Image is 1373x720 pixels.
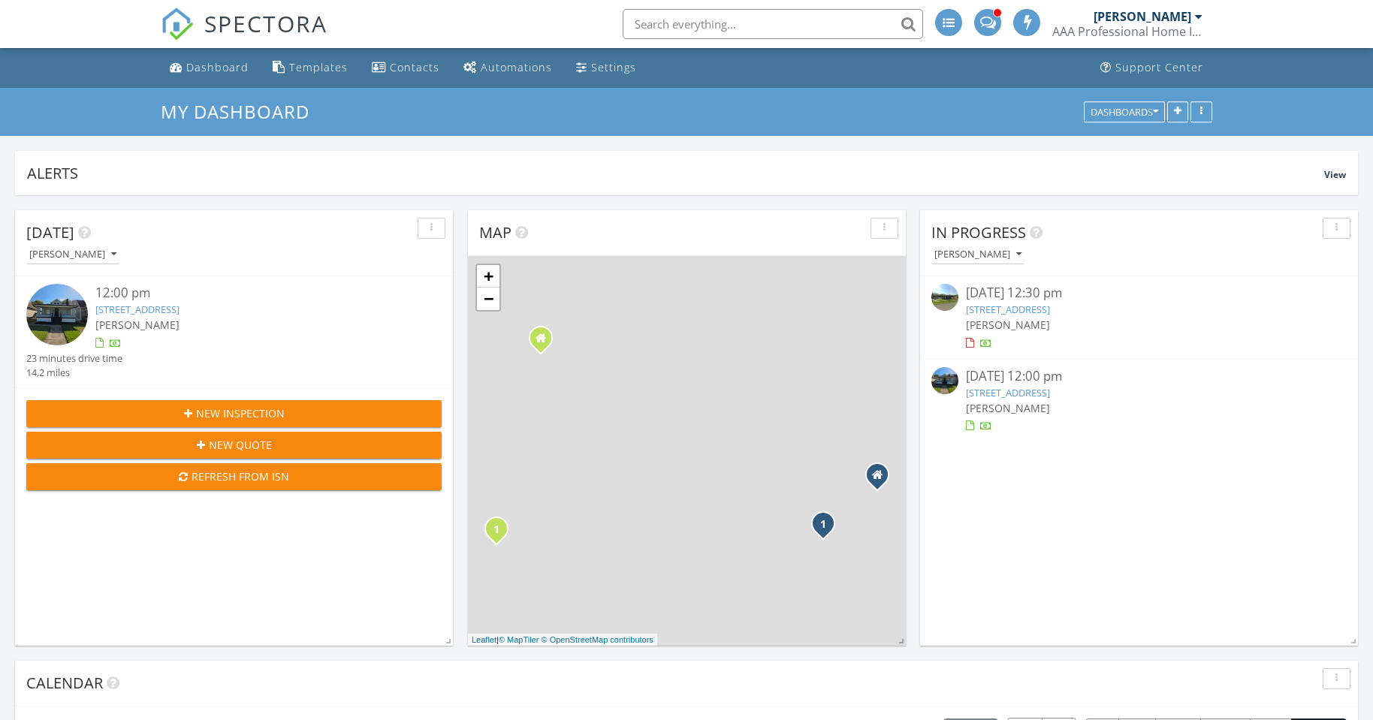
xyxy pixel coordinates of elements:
a: Settings [570,54,642,82]
span: Map [479,222,511,243]
a: [DATE] 12:00 pm [STREET_ADDRESS] [PERSON_NAME] [931,367,1347,434]
span: Calendar [26,673,103,693]
input: Search everything... [623,9,923,39]
a: [STREET_ADDRESS] [966,386,1050,399]
div: [PERSON_NAME] [29,249,116,260]
div: 12:00 pm [95,284,407,303]
button: [PERSON_NAME] [931,245,1024,265]
div: Refresh from ISN [38,468,430,484]
img: 9569348%2Freports%2Fbe54eabb-591e-4984-ad01-9872a7f59ba9%2Fcover_photos%2FEkkTsObaZkdYupOpuMSm%2F... [931,367,958,394]
img: 9569348%2Freports%2Fbe54eabb-591e-4984-ad01-9872a7f59ba9%2Fcover_photos%2FEkkTsObaZkdYupOpuMSm%2F... [26,284,88,345]
div: Support Center [1115,60,1203,74]
a: My Dashboard [161,99,322,124]
button: Refresh from ISN [26,463,442,490]
button: Dashboards [1084,101,1165,122]
div: AAA Professional Home Inspectors [1052,24,1203,39]
div: 14.2 miles [26,366,122,380]
button: New Quote [26,432,442,459]
a: © OpenStreetMap contributors [542,635,653,644]
button: [PERSON_NAME] [26,245,119,265]
div: Contacts [390,60,439,74]
span: [PERSON_NAME] [966,318,1050,332]
div: Templates [289,60,348,74]
i: 1 [820,520,826,530]
div: | [468,634,657,646]
div: 4113 Miners Way, Sellersburg IN 47172 [541,338,550,347]
a: Leaflet [472,635,496,644]
div: 301 Bromwell Ct , Louisville, KY 40245 [823,523,832,532]
div: Automations [481,60,552,74]
a: Zoom out [477,288,499,310]
a: [STREET_ADDRESS] [95,303,180,316]
button: New Inspection [26,400,442,427]
a: Support Center [1094,54,1209,82]
div: Alerts [27,163,1324,183]
a: Automations (Advanced) [457,54,558,82]
span: New Quote [209,437,272,453]
a: Zoom in [477,265,499,288]
div: 148 Crabapple Ln, Louisville KY 40245 [877,474,886,484]
div: 23 minutes drive time [26,351,122,366]
a: Templates [267,54,354,82]
div: [DATE] 12:30 pm [966,284,1312,303]
a: Dashboard [164,54,255,82]
span: View [1324,168,1346,181]
div: Settings [591,60,636,74]
span: New Inspection [196,405,285,421]
a: Contacts [366,54,445,82]
span: [DATE] [26,222,74,243]
a: © MapTiler [499,635,539,644]
div: [PERSON_NAME] [934,249,1021,260]
a: 12:00 pm [STREET_ADDRESS] [PERSON_NAME] 23 minutes drive time 14.2 miles [26,284,442,380]
span: [PERSON_NAME] [966,401,1050,415]
div: Dashboard [186,60,249,74]
i: 1 [493,525,499,535]
img: The Best Home Inspection Software - Spectora [161,8,194,41]
div: [PERSON_NAME] [1094,9,1191,24]
span: SPECTORA [204,8,327,39]
a: [STREET_ADDRESS] [966,303,1050,316]
a: [DATE] 12:30 pm [STREET_ADDRESS] [PERSON_NAME] [931,284,1347,351]
span: [PERSON_NAME] [95,318,180,332]
span: In Progress [931,222,1026,243]
img: streetview [931,284,958,311]
div: Dashboards [1091,107,1158,117]
div: 2304 Date St, Louisville, KY 40210 [496,529,505,538]
a: SPECTORA [161,20,327,52]
div: [DATE] 12:00 pm [966,367,1312,386]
